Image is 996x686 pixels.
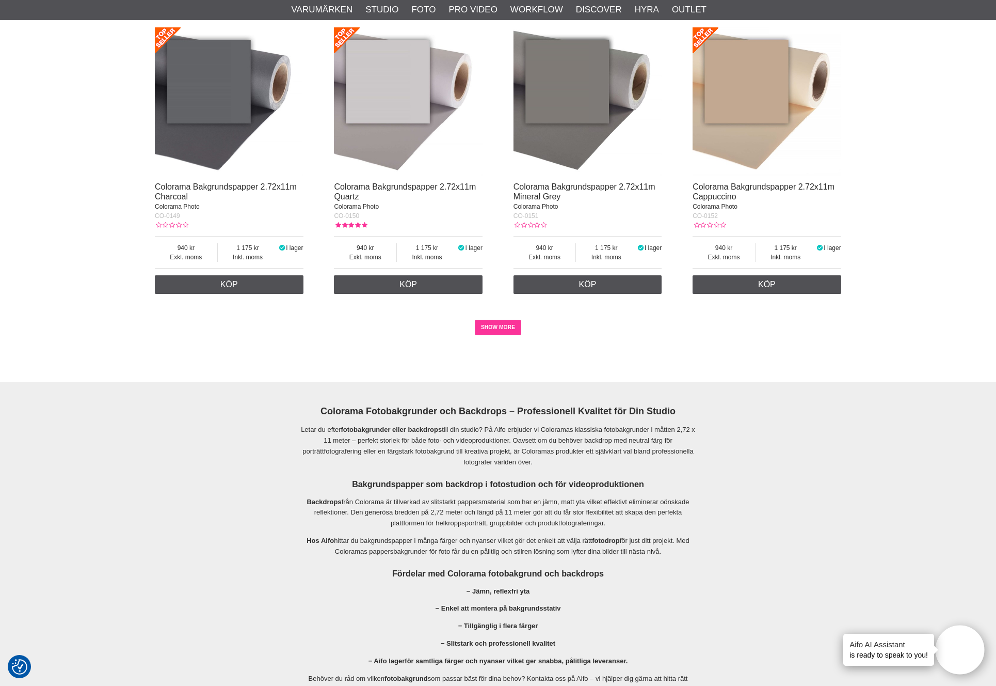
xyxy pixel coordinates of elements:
[155,253,217,262] span: Exkl. moms
[576,3,622,17] a: Discover
[300,497,696,529] p: från Colorama är tillverkad av slitstarkt pappersmaterial som har en jämn, matt yta vilket effekt...
[397,243,457,253] span: 1 175
[843,634,934,666] div: is ready to speak to you!
[155,27,303,176] img: Colorama Bakgrundspapper 2.72x11m Charcoal
[155,221,188,230] div: Kundbetyg: 0
[635,3,659,17] a: Hyra
[365,3,398,17] a: Studio
[155,275,303,294] a: Köp
[693,27,841,176] img: Colorama Bakgrundspapper 2.72x11m Cappuccino
[307,537,334,544] strong: Hos Aifo
[448,3,497,17] a: Pro Video
[693,253,755,262] span: Exkl. moms
[300,425,696,467] p: Letar du efter till din studio? På Aifo erbjuder vi Coloramas klassiska fotobakgrunder i måtten 2...
[513,243,576,253] span: 940
[334,275,483,294] a: Köp
[12,658,27,676] button: Samtyckesinställningar
[465,244,483,252] span: I lager
[397,253,457,262] span: Inkl. moms
[334,182,476,201] a: Colorama Bakgrundspapper 2.72x11m Quartz
[384,675,428,682] strong: fotobakgrund
[218,253,278,262] span: Inkl. moms
[155,243,217,253] span: 940
[510,3,563,17] a: Workflow
[693,203,737,210] span: Colorama Photo
[458,622,538,630] strong: − Tillgänglig i flera färger
[334,212,359,220] span: CO-0150
[693,221,726,230] div: Kundbetyg: 0
[334,221,367,230] div: Kundbetyg: 5.00
[368,657,628,665] strong: − Aifo lagerför samtliga färger och nyanser vilket ger snabba, pålitliga leveranser.
[307,498,341,506] strong: Backdrops
[693,212,718,220] span: CO-0152
[334,243,396,253] span: 940
[756,253,816,262] span: Inkl. moms
[341,426,442,433] strong: fotobakgrunder eller backdrops
[334,27,483,176] img: Colorama Bakgrundspapper 2.72x11m Quartz
[636,244,645,252] i: I lager
[334,203,379,210] span: Colorama Photo
[693,243,755,253] span: 940
[672,3,706,17] a: Outlet
[155,212,180,220] span: CO-0149
[155,182,297,201] a: Colorama Bakgrundspapper 2.72x11m Charcoal
[513,182,655,201] a: Colorama Bakgrundspapper 2.72x11m Mineral Grey
[218,243,278,253] span: 1 175
[292,3,353,17] a: Varumärken
[645,244,662,252] span: I lager
[411,3,436,17] a: Foto
[576,243,636,253] span: 1 175
[334,253,396,262] span: Exkl. moms
[592,537,619,544] strong: fotodrop
[513,203,558,210] span: Colorama Photo
[513,253,576,262] span: Exkl. moms
[441,640,555,647] strong: − Slitstark och professionell kvalitet
[155,203,200,210] span: Colorama Photo
[513,221,547,230] div: Kundbetyg: 0
[513,275,662,294] a: Köp
[475,320,522,335] a: SHOW MORE
[513,212,539,220] span: CO-0151
[824,244,841,252] span: I lager
[513,27,662,176] img: Colorama Bakgrundspapper 2.72x11m Mineral Grey
[756,243,816,253] span: 1 175
[320,406,676,416] strong: Colorama Fotobakgrunder och Backdrops – Professionell Kvalitet för Din Studio
[12,659,27,675] img: Revisit consent button
[435,604,560,612] strong: − Enkel att montera på bakgrundsstativ
[352,479,644,489] strong: Bakgrundspapper som backdrop i fotostudion och för videoproduktionen
[286,244,303,252] span: I lager
[693,182,834,201] a: Colorama Bakgrundspapper 2.72x11m Cappuccino
[392,569,604,578] strong: Fördelar med Colorama fotobakgrund och backdrops
[849,639,928,650] h4: Aifo AI Assistant
[467,587,529,595] strong: − Jämn, reflexfri yta
[693,275,841,294] a: Köp
[278,244,286,252] i: I lager
[816,244,824,252] i: I lager
[300,536,696,557] p: hittar du bakgrundspapper i många färger och nyanser vilket gör det enkelt att välja rätt för jus...
[457,244,465,252] i: I lager
[576,253,636,262] span: Inkl. moms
